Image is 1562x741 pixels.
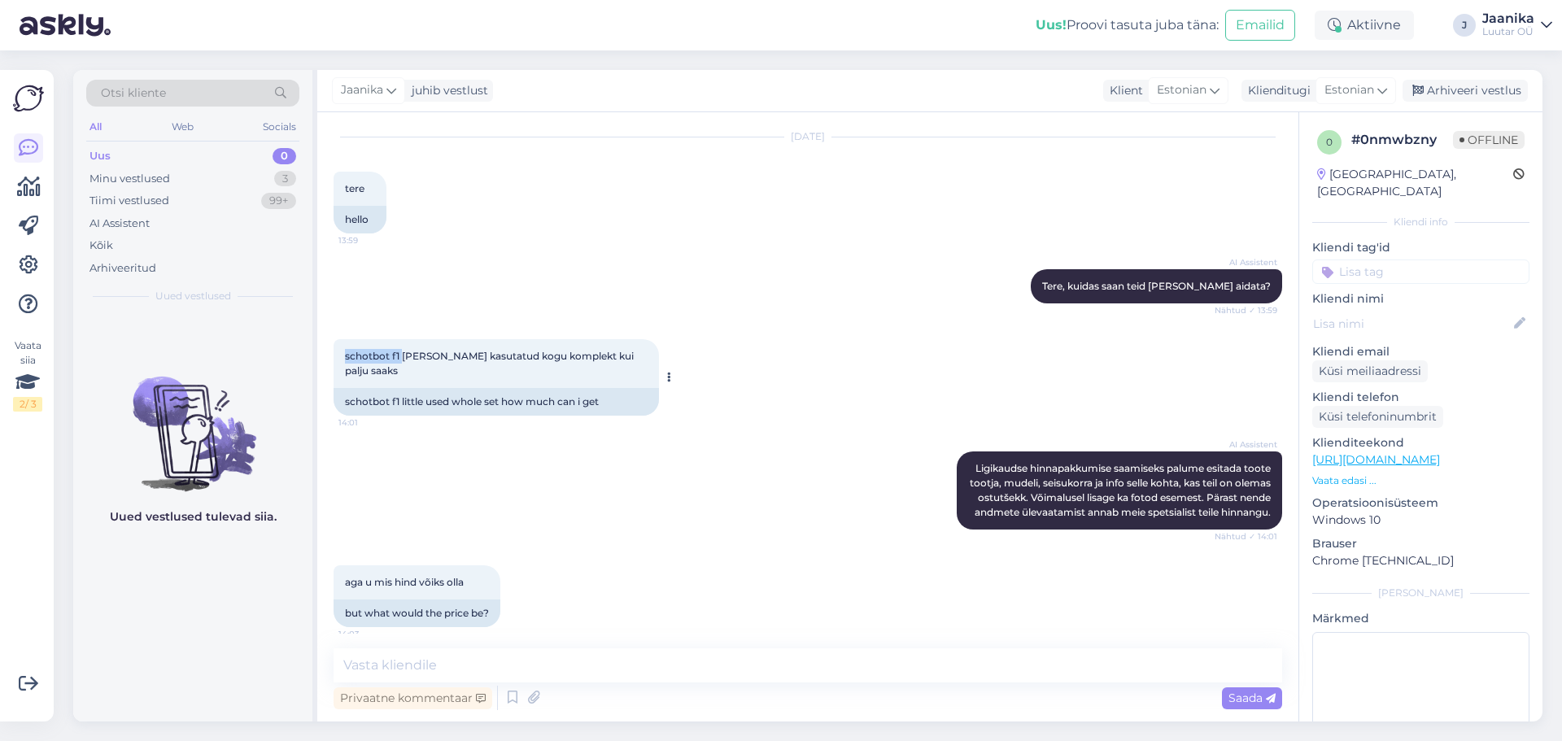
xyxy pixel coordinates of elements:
span: AI Assistent [1216,256,1277,268]
p: Märkmed [1312,610,1529,627]
p: Uued vestlused tulevad siia. [110,508,277,525]
div: Klienditugi [1241,82,1311,99]
div: Tiimi vestlused [89,193,169,209]
div: Privaatne kommentaar [334,687,492,709]
span: Saada [1228,691,1276,705]
input: Lisa nimi [1313,315,1511,333]
div: Aktiivne [1315,11,1414,40]
span: 0 [1326,136,1333,148]
p: Vaata edasi ... [1312,473,1529,488]
div: Arhiveeri vestlus [1403,80,1528,102]
div: 3 [274,171,296,187]
p: Chrome [TECHNICAL_ID] [1312,552,1529,569]
div: 0 [273,148,296,164]
input: Lisa tag [1312,259,1529,284]
span: Estonian [1324,81,1374,99]
div: Klient [1103,82,1143,99]
span: Tere, kuidas saan teid [PERSON_NAME] aidata? [1042,280,1271,292]
div: Proovi tasuta juba täna: [1036,15,1219,35]
img: Askly Logo [13,83,44,114]
p: Kliendi telefon [1312,389,1529,406]
div: Luutar OÜ [1482,25,1534,38]
b: Uus! [1036,17,1067,33]
span: 14:03 [338,628,399,640]
div: Web [168,116,197,137]
div: Kõik [89,238,113,254]
span: Nähtud ✓ 14:01 [1215,530,1277,543]
div: [GEOGRAPHIC_DATA], [GEOGRAPHIC_DATA] [1317,166,1513,200]
span: Estonian [1157,81,1206,99]
p: Operatsioonisüsteem [1312,495,1529,512]
p: Kliendi tag'id [1312,239,1529,256]
span: Jaanika [341,81,383,99]
div: AI Assistent [89,216,150,232]
div: Küsi meiliaadressi [1312,360,1428,382]
div: [DATE] [334,129,1282,144]
div: Arhiveeritud [89,260,156,277]
div: Küsi telefoninumbrit [1312,406,1443,428]
div: Socials [260,116,299,137]
div: Minu vestlused [89,171,170,187]
span: AI Assistent [1216,438,1277,451]
span: Uued vestlused [155,289,231,303]
div: Uus [89,148,111,164]
div: Vaata siia [13,338,42,412]
span: Ligikaudse hinnapakkumise saamiseks palume esitada toote tootja, mudeli, seisukorra ja info selle... [970,462,1273,518]
a: [URL][DOMAIN_NAME] [1312,452,1440,467]
p: Brauser [1312,535,1529,552]
span: Nähtud ✓ 13:59 [1215,304,1277,316]
div: 99+ [261,193,296,209]
span: aga u mis hind võiks olla [345,576,464,588]
div: [PERSON_NAME] [1312,586,1529,600]
p: Kliendi email [1312,343,1529,360]
span: tere [345,182,364,194]
button: Emailid [1225,10,1295,41]
div: All [86,116,105,137]
span: Otsi kliente [101,85,166,102]
p: Kliendi nimi [1312,290,1529,307]
div: schotbot f1 little used whole set how much can i get [334,388,659,416]
div: J [1453,14,1476,37]
img: No chats [73,347,312,494]
span: Offline [1453,131,1525,149]
div: Jaanika [1482,12,1534,25]
div: hello [334,206,386,233]
a: JaanikaLuutar OÜ [1482,12,1552,38]
div: but what would the price be? [334,599,500,627]
div: 2 / 3 [13,397,42,412]
span: schotbot f1 [PERSON_NAME] kasutatud kogu komplekt kui palju saaks [345,350,636,377]
span: 13:59 [338,234,399,246]
div: # 0nmwbzny [1351,130,1453,150]
p: Klienditeekond [1312,434,1529,451]
div: juhib vestlust [405,82,488,99]
span: 14:01 [338,416,399,429]
p: Windows 10 [1312,512,1529,529]
div: Kliendi info [1312,215,1529,229]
